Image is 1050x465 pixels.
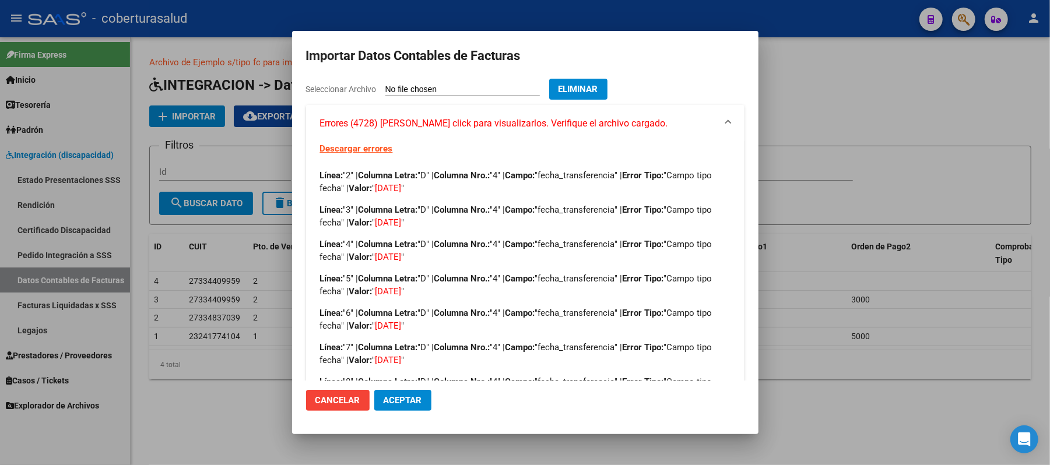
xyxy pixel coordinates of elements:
strong: Columna Nro.: [434,376,490,387]
strong: Campo: [505,170,535,181]
strong: Columna Nro.: [434,239,490,249]
strong: Valor: [349,183,373,193]
p: "5" | "D" | "4" | "fecha_transferencia" | "Campo tipo fecha" | " " [320,272,731,298]
span: Cancelar [315,395,360,406]
strong: Valor: [349,286,373,297]
strong: Columna Letra: [359,342,418,353]
strong: Error Tipo: [623,239,664,249]
strong: Columna Nro.: [434,170,490,181]
span: [DATE] [375,286,402,297]
a: Descargar errores [320,143,393,154]
strong: Columna Letra: [359,205,418,215]
strong: Columna Letra: [359,308,418,318]
button: Aceptar [374,390,431,411]
strong: Campo: [505,273,535,284]
strong: Campo: [505,308,535,318]
p: "6" | "D" | "4" | "fecha_transferencia" | "Campo tipo fecha" | " " [320,307,731,332]
strong: Columna Nro.: [434,308,490,318]
strong: Campo: [505,376,535,387]
button: Eliminar [549,79,607,100]
span: [DATE] [375,217,402,228]
strong: Columna Nro.: [434,205,490,215]
span: Aceptar [384,395,422,406]
strong: Línea: [320,342,343,353]
strong: Error Tipo: [623,376,664,387]
div: Open Intercom Messenger [1010,425,1038,453]
strong: Línea: [320,273,343,284]
p: "8" | "D" | "4" | "fecha_transferencia" | "Campo tipo fecha" | " " [320,375,731,401]
strong: Columna Nro.: [434,273,490,284]
strong: Línea: [320,308,343,318]
strong: Línea: [320,239,343,249]
strong: Error Tipo: [623,273,664,284]
strong: Campo: [505,239,535,249]
strong: Valor: [349,252,373,262]
strong: Línea: [320,205,343,215]
span: [DATE] [375,183,402,193]
strong: Error Tipo: [623,342,664,353]
strong: Valor: [349,355,373,365]
strong: Error Tipo: [623,170,664,181]
span: [DATE] [375,355,402,365]
strong: Campo: [505,342,535,353]
span: Eliminar [559,84,598,94]
p: "4" | "D" | "4" | "fecha_transferencia" | "Campo tipo fecha" | " " [320,238,731,263]
span: [DATE] [375,252,402,262]
strong: Columna Letra: [359,170,418,181]
strong: Columna Letra: [359,376,418,387]
p: "7" | "D" | "4" | "fecha_transferencia" | "Campo tipo fecha" | " " [320,341,731,367]
strong: Valor: [349,320,373,331]
p: "3" | "D" | "4" | "fecha_transferencia" | "Campo tipo fecha" | " " [320,203,731,229]
strong: Campo: [505,205,535,215]
strong: Línea: [320,170,343,181]
strong: Línea: [320,376,343,387]
p: "2" | "D" | "4" | "fecha_transferencia" | "Campo tipo fecha" | " " [320,169,731,195]
strong: Valor: [349,217,373,228]
span: Seleccionar Archivo [306,84,377,94]
strong: Columna Letra: [359,239,418,249]
span: Errores (4728) [PERSON_NAME] click para visualizarlos. Verifique el archivo cargado. [320,117,668,131]
strong: Columna Letra: [359,273,418,284]
strong: Error Tipo: [623,205,664,215]
h2: Importar Datos Contables de Facturas [306,45,745,67]
button: Cancelar [306,390,370,411]
mat-expansion-panel-header: Errores (4728) [PERSON_NAME] click para visualizarlos. Verifique el archivo cargado. [306,105,745,142]
span: [DATE] [375,320,402,331]
strong: Columna Nro.: [434,342,490,353]
strong: Error Tipo: [623,308,664,318]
